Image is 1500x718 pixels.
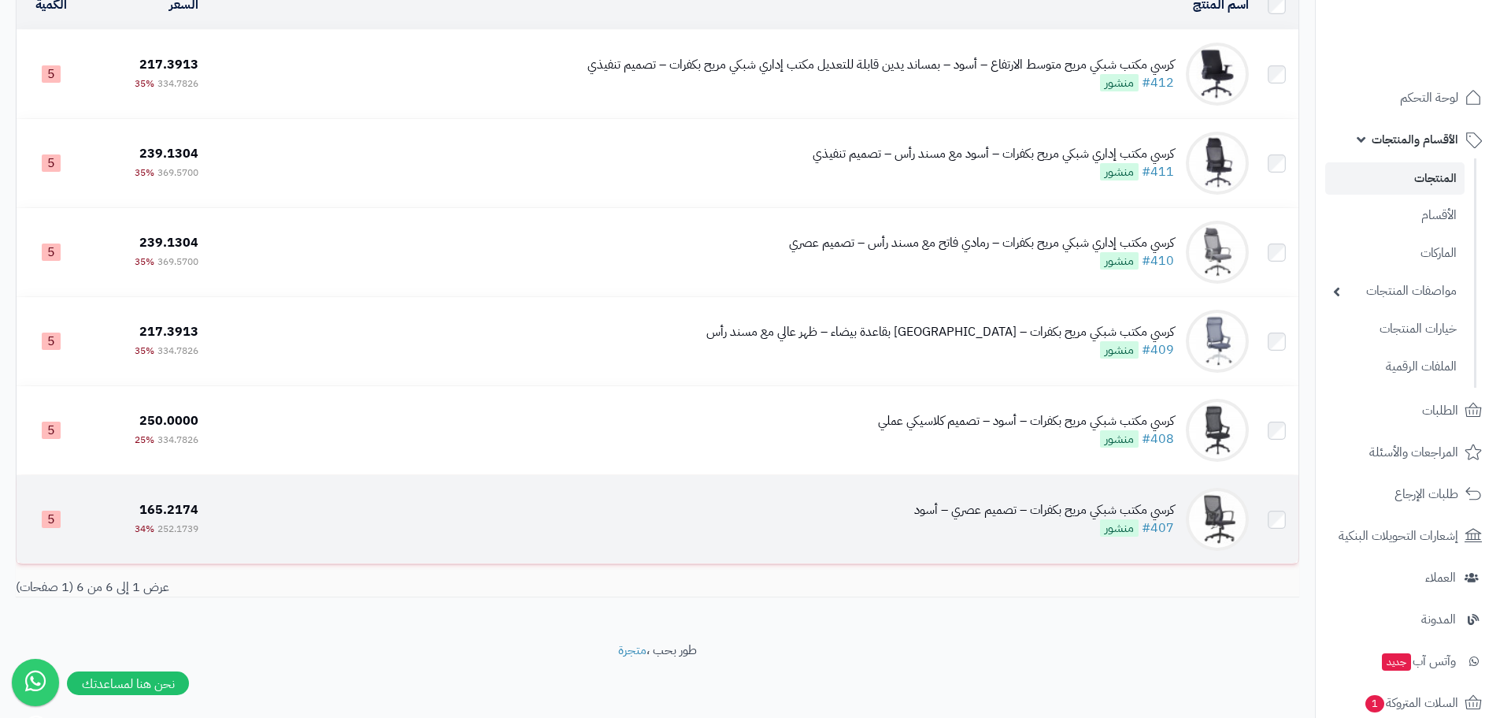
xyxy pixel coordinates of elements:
a: #409 [1142,340,1174,359]
span: 334.7826 [157,433,198,447]
span: 35% [135,344,154,358]
a: #412 [1142,73,1174,92]
span: إشعارات التحويلات البنكية [1339,525,1458,547]
span: 369.5700 [157,166,198,180]
a: المدونة [1325,601,1491,638]
span: 5 [42,511,61,528]
span: 217.3913 [139,322,198,341]
span: 5 [42,244,61,261]
div: كرسي مكتب شبكي مريح بكفرات – [GEOGRAPHIC_DATA] بقاعدة بيضاء – ظهر عالي مع مسند رأس [706,323,1174,341]
span: منشور [1100,163,1139,180]
span: منشور [1100,341,1139,359]
span: 252.1739 [157,522,198,536]
a: #407 [1142,519,1174,538]
span: السلات المتروكة [1364,692,1458,714]
span: المراجعات والأسئلة [1369,441,1458,463]
span: 239.1304 [139,233,198,252]
a: #411 [1142,162,1174,181]
span: 250.0000 [139,411,198,430]
span: 165.2174 [139,500,198,519]
span: 35% [135,76,154,91]
img: كرسي مكتب شبكي مريح بكفرات – أسود – تصميم كلاسيكي عملي [1186,399,1249,462]
span: 35% [135,166,154,180]
a: #410 [1142,251,1174,270]
span: منشور [1100,252,1139,270]
span: 369.5700 [157,255,198,269]
a: وآتس آبجديد [1325,642,1491,680]
span: 5 [42,65,61,83]
span: 34% [135,522,154,536]
div: كرسي مكتب شبكي مريح بكفرات – أسود – تصميم كلاسيكي عملي [878,412,1174,430]
div: كرسي مكتب إداري شبكي مريح بكفرات – أسود مع مسند رأس – تصميم تنفيذي [813,145,1174,163]
span: لوحة التحكم [1400,87,1458,109]
div: كرسي مكتب شبكي مريح متوسط الارتفاع – أسود – بمساند يدين قابلة للتعديل مكتب إداري شبكي مريح بكفرات... [587,56,1174,74]
a: إشعارات التحويلات البنكية [1325,517,1491,555]
span: المدونة [1421,608,1456,631]
img: كرسي مكتب شبكي مريح متوسط الارتفاع – أسود – بمساند يدين قابلة للتعديل مكتب إداري شبكي مريح بكفرات... [1186,43,1249,106]
span: 1 [1365,695,1384,712]
span: 334.7826 [157,76,198,91]
span: 217.3913 [139,55,198,74]
a: الماركات [1325,236,1465,270]
span: طلبات الإرجاع [1394,483,1458,505]
span: منشور [1100,519,1139,537]
span: 5 [42,333,61,350]
a: خيارات المنتجات [1325,312,1465,346]
a: طلبات الإرجاع [1325,475,1491,513]
span: 25% [135,433,154,447]
a: الطلبات [1325,392,1491,430]
a: الملفات الرقمية [1325,350,1465,384]
img: logo-2.png [1393,40,1485,73]
span: الطلبات [1422,400,1458,422]
span: العملاء [1425,567,1456,589]
a: العملاء [1325,559,1491,597]
span: 334.7826 [157,344,198,358]
img: كرسي مكتب إداري شبكي مريح بكفرات – رمادي فاتح مع مسند رأس – تصميم عصري [1186,221,1249,284]
div: كرسي مكتب إداري شبكي مريح بكفرات – رمادي فاتح مع مسند رأس – تصميم عصري [789,234,1174,252]
span: جديد [1382,653,1411,671]
span: 5 [42,154,61,172]
span: 5 [42,422,61,439]
span: منشور [1100,430,1139,448]
img: كرسي مكتب إداري شبكي مريح بكفرات – أسود مع مسند رأس – تصميم تنفيذي [1186,132,1249,195]
span: الأقسام والمنتجات [1372,128,1458,151]
img: كرسي مكتب شبكي مريح بكفرات – رمادي بقاعدة بيضاء – ظهر عالي مع مسند رأس [1186,310,1249,373]
a: المراجعات والأسئلة [1325,433,1491,471]
a: الأقسام [1325,199,1465,233]
span: وآتس آب [1380,650,1456,672]
a: المنتجات [1325,162,1465,195]
a: متجرة [618,641,646,660]
div: كرسي مكتب شبكي مريح بكفرات – تصميم عصري – أسود [914,501,1174,519]
span: 239.1304 [139,144,198,163]
span: 35% [135,255,154,269]
a: مواصفات المنتجات [1325,274,1465,308]
img: كرسي مكتب شبكي مريح بكفرات – تصميم عصري – أسود [1186,488,1249,551]
a: #408 [1142,430,1174,448]
span: منشور [1100,74,1139,91]
a: لوحة التحكم [1325,79,1491,117]
div: عرض 1 إلى 6 من 6 (1 صفحات) [4,578,657,597]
